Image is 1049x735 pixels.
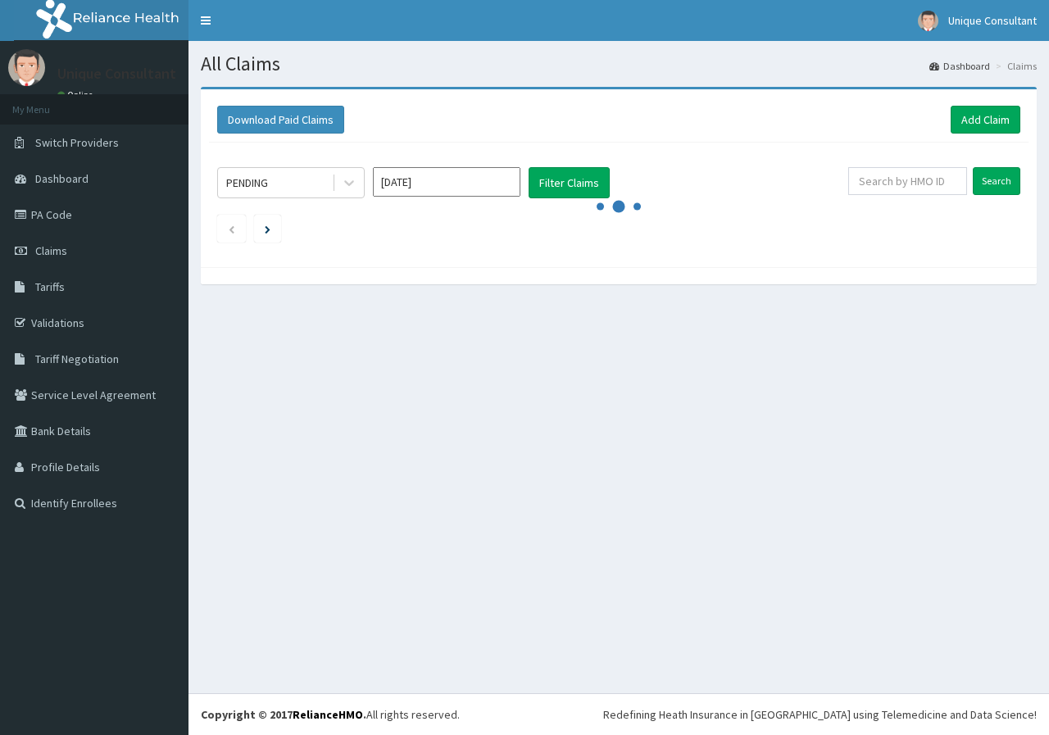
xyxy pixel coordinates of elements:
input: Select Month and Year [373,167,520,197]
a: Online [57,89,97,101]
img: User Image [918,11,938,31]
span: Tariff Negotiation [35,352,119,366]
span: Tariffs [35,279,65,294]
a: Dashboard [929,59,990,73]
button: Download Paid Claims [217,106,344,134]
input: Search [973,167,1020,195]
img: User Image [8,49,45,86]
a: Previous page [228,221,235,236]
span: Switch Providers [35,135,119,150]
a: Add Claim [951,106,1020,134]
span: Dashboard [35,171,89,186]
span: Claims [35,243,67,258]
strong: Copyright © 2017 . [201,707,366,722]
div: PENDING [226,175,268,191]
p: Unique Consultant [57,66,176,81]
div: Redefining Heath Insurance in [GEOGRAPHIC_DATA] using Telemedicine and Data Science! [603,706,1037,723]
a: Next page [265,221,270,236]
h1: All Claims [201,53,1037,75]
button: Filter Claims [529,167,610,198]
a: RelianceHMO [293,707,363,722]
li: Claims [992,59,1037,73]
input: Search by HMO ID [848,167,967,195]
svg: audio-loading [594,182,643,231]
span: Unique Consultant [948,13,1037,28]
footer: All rights reserved. [188,693,1049,735]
